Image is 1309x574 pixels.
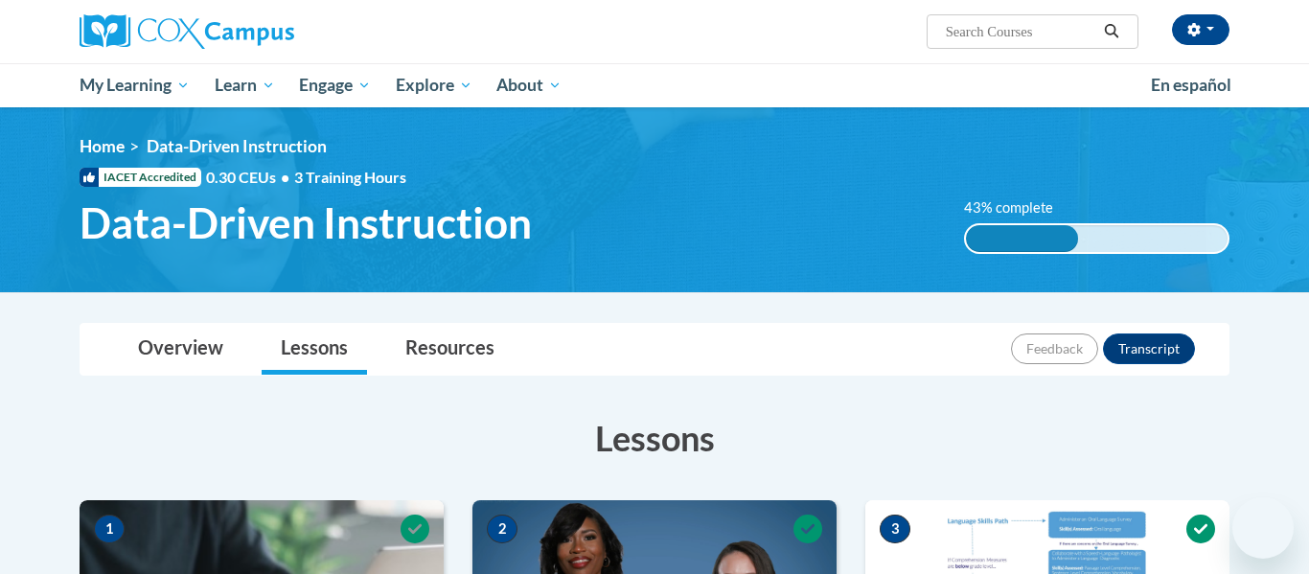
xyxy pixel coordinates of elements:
a: Home [80,136,125,156]
button: Feedback [1011,333,1098,364]
input: Search Courses [944,20,1097,43]
a: Explore [383,63,485,107]
span: Data-Driven Instruction [147,136,327,156]
img: Cox Campus [80,14,294,49]
span: 2 [487,515,517,543]
a: Cox Campus [80,14,444,49]
div: 43% complete [966,225,1079,252]
a: En español [1138,65,1244,105]
span: 0.30 CEUs [206,167,294,188]
span: Learn [215,74,275,97]
label: 43% complete [964,197,1074,218]
span: 1 [94,515,125,543]
button: Search [1097,20,1126,43]
h3: Lessons [80,414,1229,462]
span: • [281,168,289,186]
a: My Learning [67,63,202,107]
a: Learn [202,63,287,107]
span: My Learning [80,74,190,97]
span: 3 [880,515,910,543]
span: En español [1151,75,1231,95]
a: Engage [287,63,383,107]
button: Account Settings [1172,14,1229,45]
iframe: Button to launch messaging window [1232,497,1294,559]
span: Engage [299,74,371,97]
span: Data-Driven Instruction [80,197,532,248]
span: IACET Accredited [80,168,201,187]
button: Transcript [1103,333,1195,364]
a: Lessons [262,324,367,375]
a: Overview [119,324,242,375]
span: 3 Training Hours [294,168,406,186]
div: Main menu [51,63,1258,107]
a: About [485,63,575,107]
span: Explore [396,74,472,97]
a: Resources [386,324,514,375]
span: About [496,74,562,97]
